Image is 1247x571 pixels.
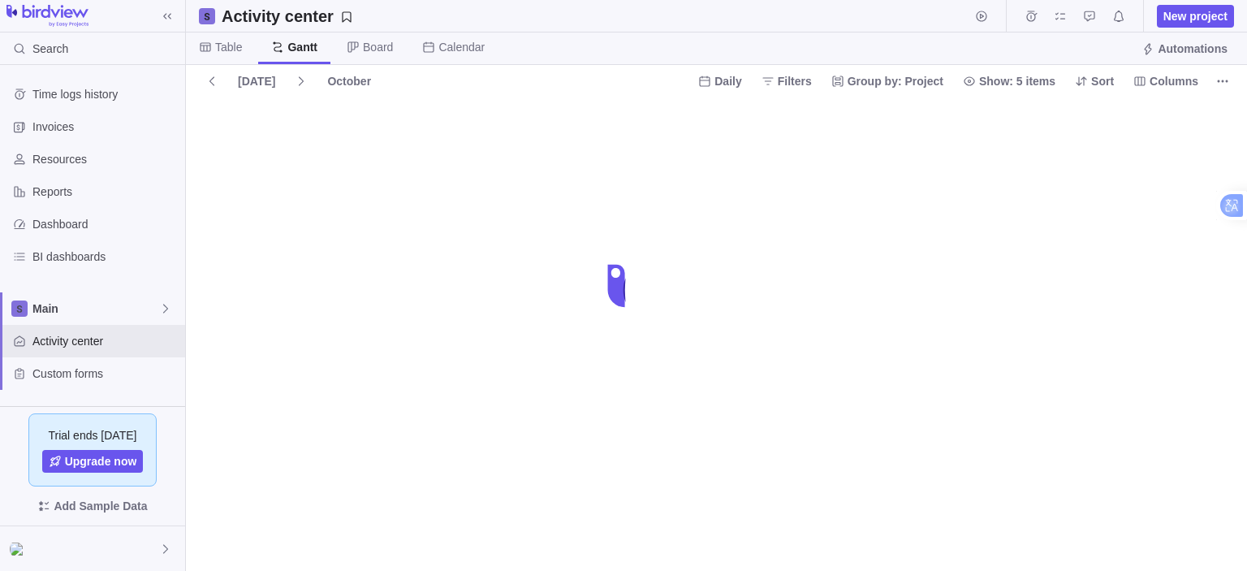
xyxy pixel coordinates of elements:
[32,151,179,167] span: Resources
[1078,5,1101,28] span: Approval requests
[32,41,68,57] span: Search
[32,184,179,200] span: Reports
[1163,8,1228,24] span: New project
[1078,12,1101,25] a: Approval requests
[1150,73,1198,89] span: Columns
[1127,70,1205,93] span: Columns
[1211,70,1234,93] span: More actions
[956,70,1062,93] span: Show: 5 items
[1091,73,1114,89] span: Sort
[42,450,144,473] a: Upgrade now
[1068,70,1120,93] span: Sort
[979,73,1055,89] span: Show: 5 items
[1107,5,1130,28] span: Notifications
[32,216,179,232] span: Dashboard
[6,5,88,28] img: logo
[32,119,179,135] span: Invoices
[1157,5,1234,28] span: New project
[714,73,741,89] span: Daily
[32,301,159,317] span: Main
[238,73,275,89] span: [DATE]
[591,253,656,318] div: loading
[970,5,993,28] span: Start timer
[54,496,147,516] span: Add Sample Data
[848,73,943,89] span: Group by: Project
[363,39,393,55] span: Board
[13,493,172,519] span: Add Sample Data
[825,70,950,93] span: Group by: Project
[65,453,137,469] span: Upgrade now
[215,39,242,55] span: Table
[1158,41,1228,57] span: Automations
[32,366,179,382] span: Custom forms
[1107,12,1130,25] a: Notifications
[1049,12,1072,25] a: My assignments
[215,5,360,28] span: Save your current layout and filters as a View
[755,70,818,93] span: Filters
[32,249,179,265] span: BI dashboards
[32,86,179,102] span: Time logs history
[222,5,334,28] h2: Activity center
[287,39,317,55] span: Gantt
[10,539,29,559] div: Yolanda Ngidi
[438,39,485,55] span: Calendar
[1135,37,1234,60] span: Automations
[778,73,812,89] span: Filters
[1020,12,1042,25] a: Time logs
[49,427,137,443] span: Trial ends [DATE]
[10,543,29,556] img: Show
[32,333,179,349] span: Activity center
[1020,5,1042,28] span: Time logs
[1049,5,1072,28] span: My assignments
[692,70,748,93] span: Daily
[231,70,282,93] span: [DATE]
